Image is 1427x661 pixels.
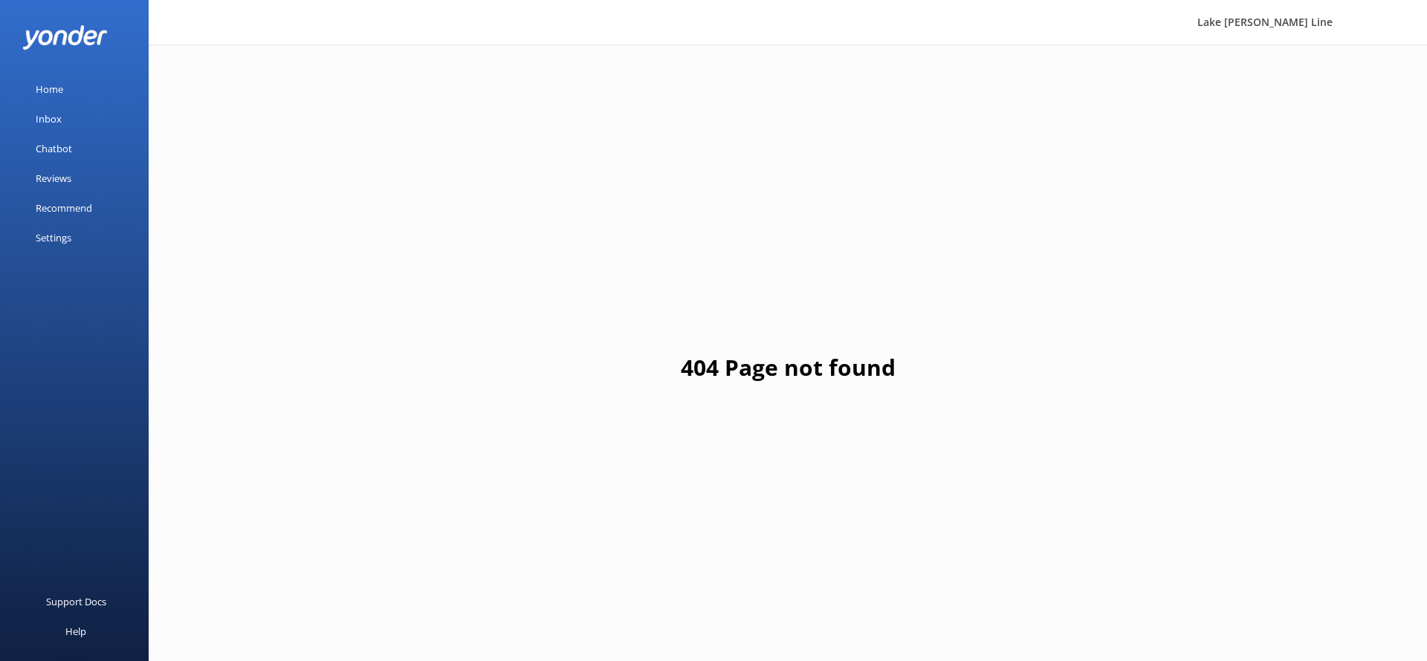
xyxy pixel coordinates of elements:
div: Chatbot [36,134,72,163]
div: Recommend [36,193,92,223]
div: Help [65,616,86,646]
img: yonder-white-logo.png [22,25,108,50]
div: Settings [36,223,71,253]
div: Inbox [36,104,62,134]
h1: 404 Page not found [681,350,896,385]
div: Home [36,74,63,104]
div: Support Docs [46,587,106,616]
div: Reviews [36,163,71,193]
